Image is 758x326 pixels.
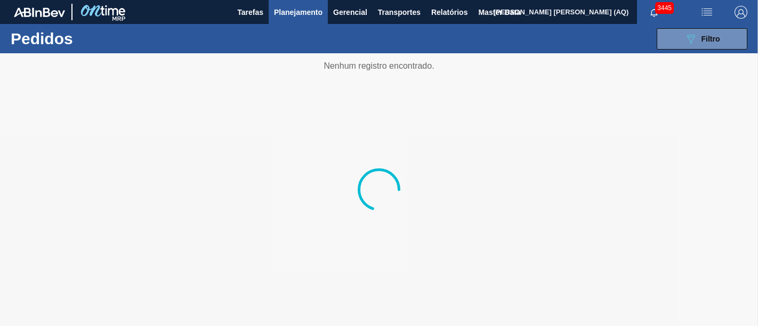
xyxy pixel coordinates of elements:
span: Master Data [478,6,520,19]
span: Gerencial [333,6,367,19]
h1: Pedidos [11,32,162,45]
img: TNhmsLtSVTkK8tSr43FrP2fwEKptu5GPRR3wAAAABJRU5ErkJggg== [14,7,65,17]
span: Relatórios [431,6,467,19]
button: Filtro [657,28,747,50]
img: userActions [700,6,713,19]
span: Tarefas [237,6,263,19]
span: Filtro [701,35,720,43]
span: Planejamento [274,6,322,19]
span: Transportes [378,6,421,19]
img: Logout [735,6,747,19]
span: 3445 [655,2,674,14]
button: Notificações [637,5,671,20]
